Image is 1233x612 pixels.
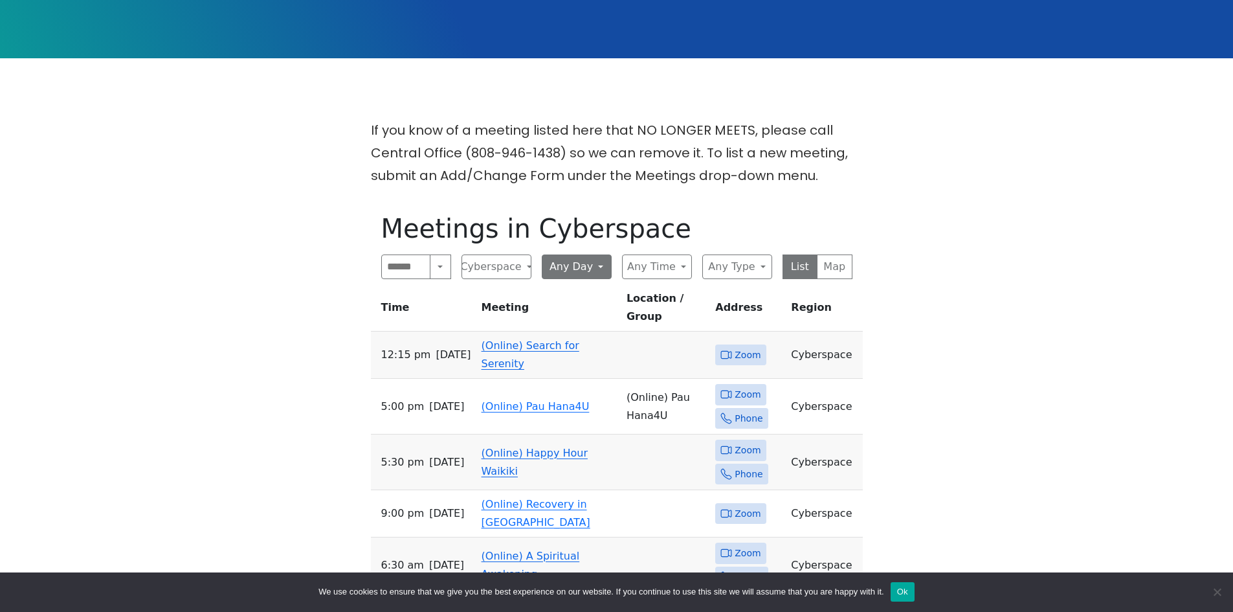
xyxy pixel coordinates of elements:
span: [DATE] [429,556,464,574]
span: [DATE] [436,346,471,364]
span: Zoom [735,347,761,363]
td: Cyberspace [786,379,862,435]
span: Zoom [735,506,761,522]
span: 5:30 PM [381,453,425,471]
span: [DATE] [429,398,464,416]
button: Ok [891,582,915,602]
a: (Online) Happy Hour Waikiki [482,447,588,477]
a: (Online) A Spiritual Awakening [482,550,580,580]
p: If you know of a meeting listed here that NO LONGER MEETS, please call Central Office (808-946-14... [371,119,863,187]
button: Cyberspace [461,255,531,279]
button: Any Time [622,255,692,279]
span: We use cookies to ensure that we give you the best experience on our website. If you continue to ... [318,585,883,598]
span: Zoom [735,442,761,459]
span: Phone [735,569,762,585]
th: Location / Group [621,289,710,332]
span: No [1210,585,1223,598]
button: Map [817,255,852,279]
span: Zoom [735,387,761,403]
span: 5:00 PM [381,398,425,416]
td: Cyberspace [786,490,862,538]
th: Region [786,289,862,332]
a: (Online) Pau Hana4U [482,400,590,413]
td: (Online) Pau Hana4U [621,379,710,435]
span: 12:15 PM [381,346,431,364]
span: 9:00 PM [381,504,425,523]
a: (Online) Recovery in [GEOGRAPHIC_DATA] [482,498,590,528]
td: Cyberspace [786,435,862,490]
a: (Online) Search for Serenity [482,339,579,370]
span: 6:30 AM [381,556,424,574]
td: Cyberspace [786,332,862,379]
button: List [783,255,818,279]
button: Any Day [542,255,612,279]
th: Meeting [476,289,621,332]
button: Any Type [702,255,772,279]
span: Phone [735,411,762,427]
span: [DATE] [429,453,464,471]
input: Search [381,255,431,279]
h1: Meetings in Cyberspace [381,213,852,244]
button: Search [430,255,450,279]
th: Address [710,289,786,332]
td: Cyberspace [786,538,862,593]
span: Zoom [735,545,761,561]
th: Time [371,289,476,332]
span: [DATE] [429,504,464,523]
span: Phone [735,466,762,482]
